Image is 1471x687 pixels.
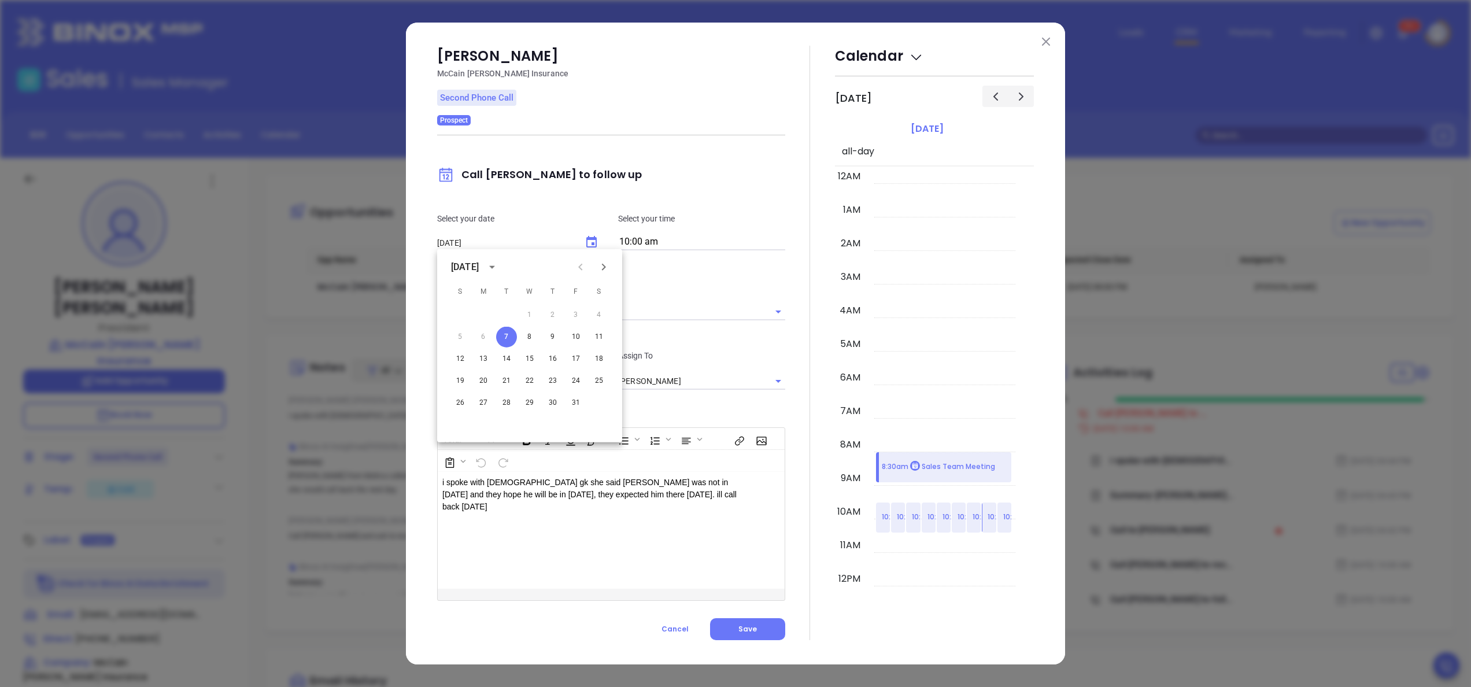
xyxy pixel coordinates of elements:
span: Insert Image [750,429,771,449]
div: 9am [838,471,863,485]
p: Second Phone Call [437,90,516,106]
button: 27 [473,393,494,413]
a: [DATE] [908,121,946,137]
div: 10am [835,505,863,519]
button: 25 [589,371,609,391]
p: 10:00am Call [PERSON_NAME] to follow up [973,511,1133,523]
span: Call [PERSON_NAME] to follow up [437,167,642,182]
div: 3am [838,270,863,284]
span: Redo [491,451,512,471]
div: 12pm [836,572,863,586]
p: i spoke with [DEMOGRAPHIC_DATA] gk she said [PERSON_NAME] was not in [DATE] and they hope he will... [442,477,756,513]
div: 1pm [841,605,863,619]
div: [DATE] [451,260,479,274]
p: 10:00am Call [PERSON_NAME] to follow up [988,511,1148,523]
span: Surveys [438,451,468,471]
span: Wednesday [519,280,540,304]
span: Calendar [835,46,923,65]
span: Prospect [440,114,468,127]
button: 28 [496,393,517,413]
button: 12 [450,349,471,370]
span: all-day [840,145,874,158]
p: McCain [PERSON_NAME] Insurance [437,67,785,80]
p: [PERSON_NAME] [437,46,785,67]
button: 26 [450,393,471,413]
button: 10 [566,327,586,348]
button: 14 [496,349,517,370]
input: MM/DD/YYYY [437,237,575,249]
button: 7 [496,327,517,348]
button: 18 [589,349,609,370]
span: Friday [566,280,586,304]
p: 10:00am Call [PERSON_NAME] to follow up [943,511,1103,523]
div: 7am [838,404,863,418]
button: Previous day [982,86,1008,107]
button: 19 [450,371,471,391]
button: 22 [519,371,540,391]
span: Align [675,429,705,449]
button: 21 [496,371,517,391]
button: Save [710,618,785,640]
button: 17 [566,349,586,370]
button: 31 [566,393,586,413]
div: 1am [841,203,863,217]
button: Open [770,373,786,389]
div: 2am [838,237,863,250]
div: 8am [838,438,863,452]
button: 16 [542,349,563,370]
button: Open [770,304,786,320]
button: 11 [589,327,609,348]
button: 15 [519,349,540,370]
p: Select your date [437,212,604,225]
button: 20 [473,371,494,391]
button: 9 [542,327,563,348]
span: Undo [470,451,490,471]
p: 10:00am Call [PERSON_NAME] to follow up [897,511,1057,523]
div: 4am [837,304,863,317]
span: Insert Ordered List [644,429,674,449]
p: 10:00am Call [PERSON_NAME] to follow up [882,511,1042,523]
p: 10:00am Call [PERSON_NAME] to follow up [958,511,1118,523]
span: Saturday [589,280,609,304]
button: 29 [519,393,540,413]
button: 13 [473,349,494,370]
p: 8:30am Sales Team Meeting [882,461,995,473]
span: Save [738,624,757,634]
div: 12am [836,169,863,183]
span: Insert link [728,429,749,449]
button: 8 [519,327,540,348]
span: Thursday [542,280,563,304]
span: Sunday [450,280,471,304]
div: 6am [838,371,863,385]
p: 10:00am Call [PERSON_NAME] to follow up [927,511,1088,523]
h2: [DATE] [835,92,872,105]
span: Monday [473,280,494,304]
div: 5am [838,337,863,351]
button: Next day [1008,86,1034,107]
div: 11am [838,538,863,552]
span: Tuesday [496,280,517,304]
p: Assign To [618,349,785,362]
span: Cancel [661,624,689,634]
img: close modal [1042,38,1050,46]
button: Next month [592,256,615,279]
button: Choose date, selected date is Oct 7, 2025 [580,231,603,254]
button: 24 [566,371,586,391]
button: 23 [542,371,563,391]
button: 30 [542,393,563,413]
p: 10:00am Call [PERSON_NAME] to follow up [912,511,1072,523]
p: 10:00am Call [PERSON_NAME] to follow up [1003,511,1163,523]
button: Cancel [640,618,710,640]
button: calendar view is open, switch to year view [482,257,502,277]
span: Insert Unordered List [612,429,642,449]
p: Select your time [618,212,785,225]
